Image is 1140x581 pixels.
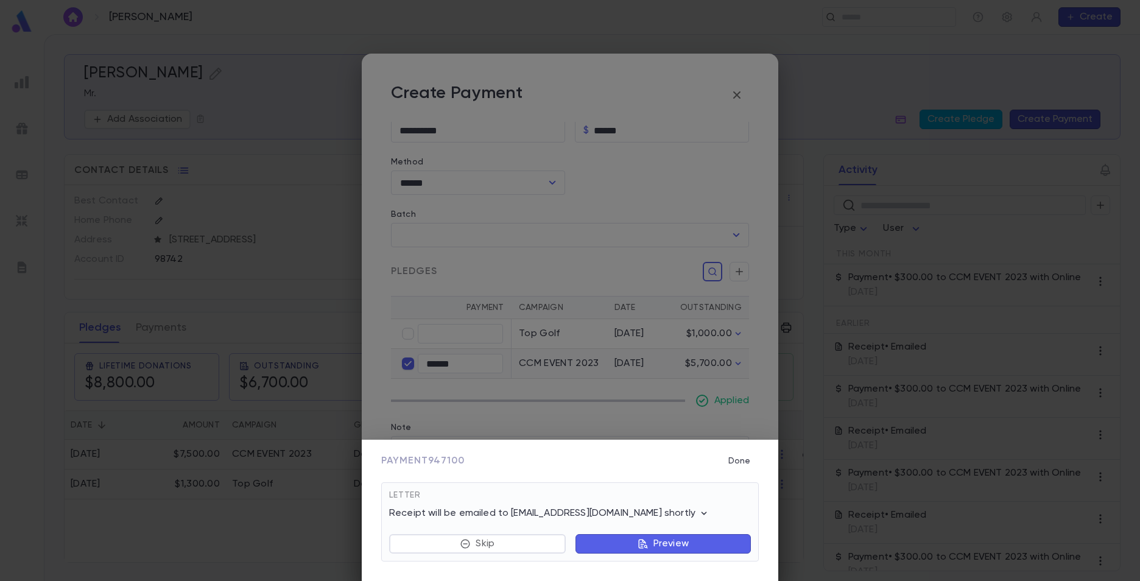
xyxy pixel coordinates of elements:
[575,534,751,554] button: Preview
[389,507,710,519] p: Receipt will be emailed to [EMAIL_ADDRESS][DOMAIN_NAME] shortly
[389,534,566,554] button: Skip
[720,449,759,473] button: Done
[653,538,689,550] p: Preview
[381,455,465,467] span: Payment 947100
[389,490,751,507] div: Letter
[476,538,494,550] p: Skip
